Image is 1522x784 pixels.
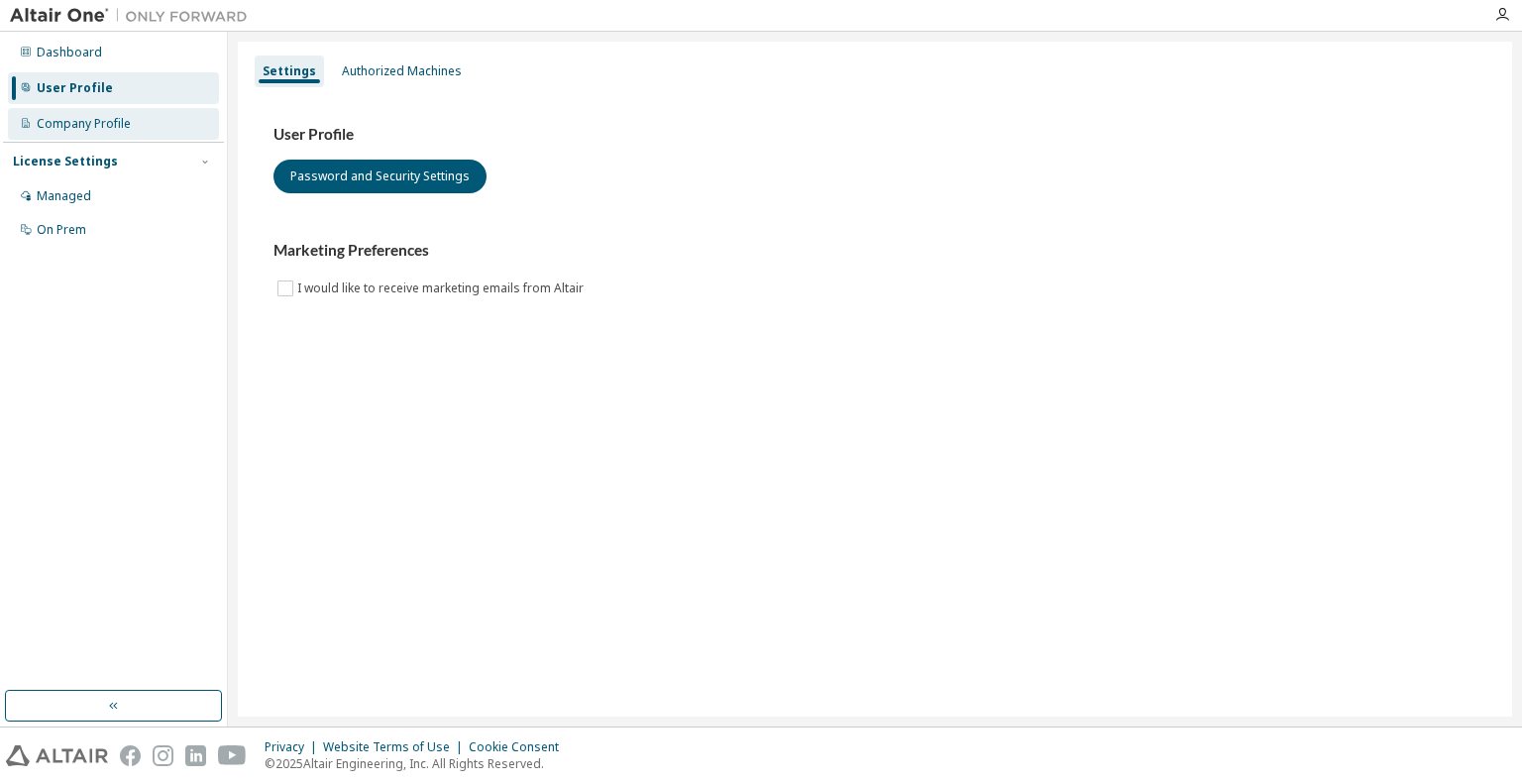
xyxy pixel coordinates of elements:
div: On Prem [37,222,86,238]
img: facebook.svg [120,745,141,766]
button: Password and Security Settings [273,160,487,193]
div: Website Terms of Use [323,739,469,755]
div: Dashboard [37,45,102,60]
div: Settings [263,63,316,79]
h3: User Profile [273,125,1476,145]
img: instagram.svg [153,745,173,766]
div: Privacy [265,739,323,755]
div: User Profile [37,80,113,96]
h3: Marketing Preferences [273,241,1476,261]
div: Authorized Machines [342,63,462,79]
div: Cookie Consent [469,739,571,755]
label: I would like to receive marketing emails from Altair [297,277,588,300]
div: Managed [37,188,91,204]
img: altair_logo.svg [6,745,108,766]
div: License Settings [13,154,118,169]
img: youtube.svg [218,745,247,766]
p: © 2025 Altair Engineering, Inc. All Rights Reserved. [265,755,571,772]
img: Altair One [10,6,258,26]
img: linkedin.svg [185,745,206,766]
div: Company Profile [37,116,131,132]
